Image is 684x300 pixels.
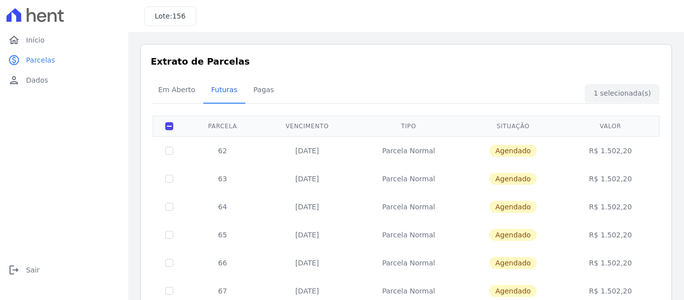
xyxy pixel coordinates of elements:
[185,221,260,249] td: 65
[489,145,537,157] span: Agendado
[8,74,20,86] i: person
[489,257,537,269] span: Agendado
[245,78,282,104] a: Pagas
[205,80,243,100] span: Futuras
[489,285,537,297] span: Agendado
[8,54,20,66] i: paid
[463,116,563,136] th: Situação
[8,264,20,276] i: logout
[489,201,537,213] span: Agendado
[26,75,48,85] span: Dados
[563,249,657,277] td: R$ 1.502,20
[260,193,355,221] td: [DATE]
[4,70,124,90] a: personDados
[185,193,260,221] td: 64
[260,136,355,165] td: [DATE]
[4,50,124,70] a: paidParcelas
[260,165,355,193] td: [DATE]
[563,165,657,193] td: R$ 1.502,20
[150,78,203,104] a: Em Aberto
[355,116,463,136] th: Tipo
[563,116,657,136] th: Valor
[563,136,657,165] td: R$ 1.502,20
[26,35,45,45] span: Início
[203,78,245,104] a: Futuras
[26,265,40,275] span: Sair
[563,221,657,249] td: R$ 1.502,20
[172,12,186,20] span: 156
[355,165,463,193] td: Parcela Normal
[185,116,260,136] th: Parcela
[4,30,124,50] a: homeInício
[247,80,280,100] span: Pagas
[355,221,463,249] td: Parcela Normal
[260,221,355,249] td: [DATE]
[185,165,260,193] td: 63
[355,249,463,277] td: Parcela Normal
[26,55,55,65] span: Parcelas
[185,249,260,277] td: 66
[152,80,201,100] span: Em Aberto
[489,229,537,241] span: Agendado
[489,173,537,185] span: Agendado
[563,193,657,221] td: R$ 1.502,20
[8,34,20,46] i: home
[260,116,355,136] th: Vencimento
[4,260,124,280] a: logoutSair
[260,249,355,277] td: [DATE]
[151,55,661,68] h3: Extrato de Parcelas
[155,11,186,22] h3: Lote:
[355,193,463,221] td: Parcela Normal
[185,136,260,165] td: 62
[355,136,463,165] td: Parcela Normal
